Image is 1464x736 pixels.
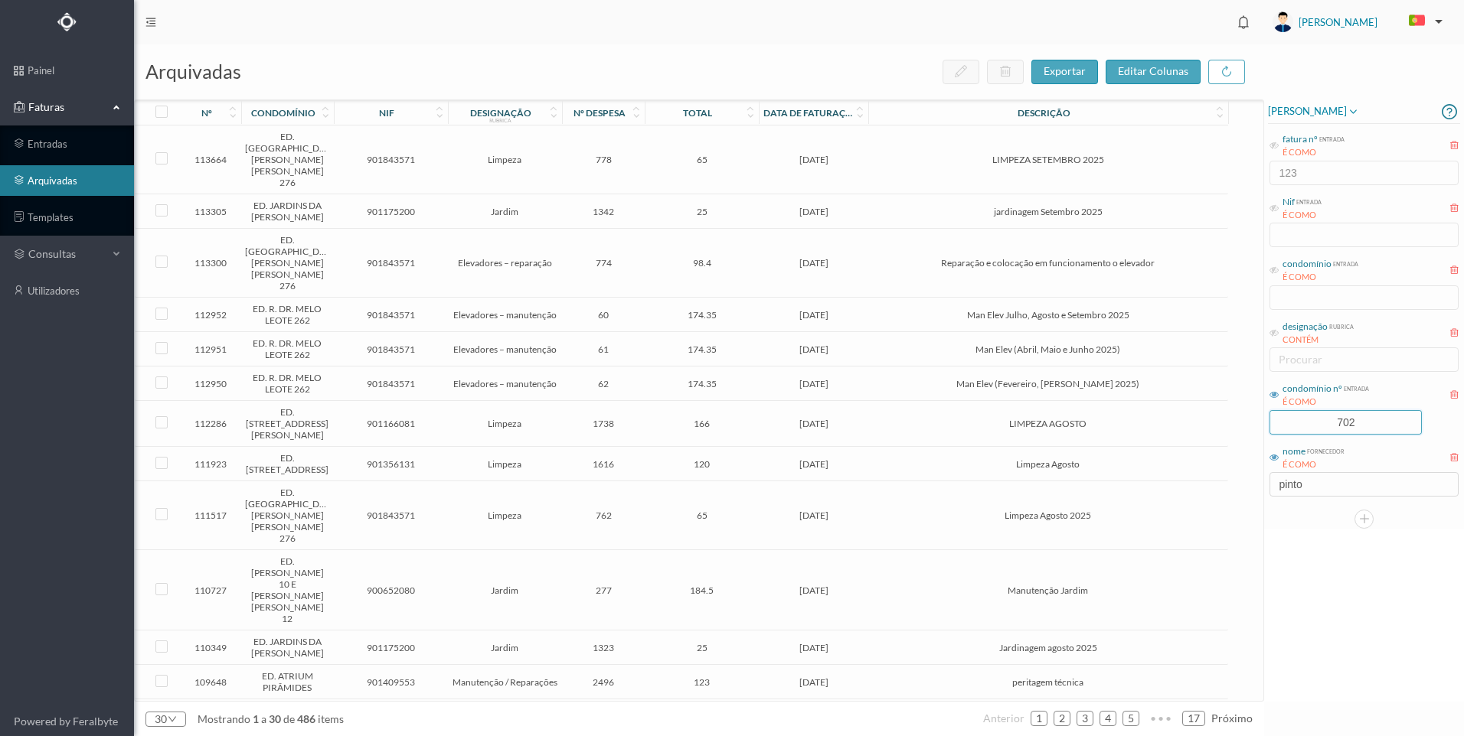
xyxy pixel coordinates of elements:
[245,452,329,475] span: ED. [STREET_ADDRESS]
[1295,195,1322,207] div: entrada
[566,309,641,321] span: 60
[763,418,864,429] span: [DATE]
[1100,711,1116,726] li: 4
[872,257,1224,269] span: Reparação e colocação em funcionamento o elevador
[470,107,531,119] div: designação
[649,344,755,355] span: 174.35
[1031,60,1098,84] button: exportar
[251,107,315,119] div: condomínio
[1145,706,1176,715] span: •••
[566,642,641,653] span: 1323
[184,257,237,269] span: 113300
[1054,707,1070,730] a: 2
[1234,12,1253,32] i: icon: bell
[261,712,266,725] span: a
[338,344,444,355] span: 901843571
[1283,445,1306,458] div: nome
[1283,396,1369,409] div: É COMO
[452,642,558,653] span: Jardim
[566,418,641,429] span: 1738
[245,200,329,223] span: ED. JARDINS DA [PERSON_NAME]
[1306,445,1345,456] div: fornecedor
[338,642,444,653] span: 901175200
[245,636,329,659] span: ED. JARDINS DA [PERSON_NAME]
[452,676,558,688] span: Manutenção / Reparações
[452,585,558,596] span: Jardim
[566,378,641,389] span: 62
[452,418,558,429] span: Limpeza
[872,206,1224,217] span: jardinagem Setembro 2025
[872,344,1224,355] span: Man Elev (Abril, Maio e Junho 2025)
[574,107,626,119] div: nº despesa
[57,12,77,31] img: Logo
[649,510,755,521] span: 65
[983,712,1024,725] span: anterior
[379,107,394,119] div: nif
[184,309,237,321] span: 112952
[1283,320,1328,334] div: designação
[1318,132,1345,144] div: entrada
[649,154,755,165] span: 65
[145,17,156,28] i: icon: menu-fold
[872,642,1224,653] span: Jardinagem agosto 2025
[1145,706,1176,731] li: Avançar 5 Páginas
[1283,271,1358,284] div: É COMO
[1077,711,1093,726] li: 3
[25,99,109,115] span: Faturas
[452,378,558,389] span: Elevadores – manutenção
[683,107,712,119] div: total
[245,303,329,326] span: ED. R. DR. MELO LEOTE 262
[649,676,755,688] span: 123
[1268,103,1359,121] span: [PERSON_NAME]
[763,309,864,321] span: [DATE]
[763,458,864,470] span: [DATE]
[649,378,755,389] span: 174.35
[184,458,237,470] span: 111923
[1283,257,1332,271] div: condomínio
[649,206,755,217] span: 25
[872,378,1224,389] span: Man Elev (Fevereiro, [PERSON_NAME] 2025)
[145,60,241,83] span: arquivadas
[283,712,295,725] span: de
[184,206,237,217] span: 113305
[1283,146,1345,159] div: É COMO
[184,418,237,429] span: 112286
[763,676,864,688] span: [DATE]
[763,585,864,596] span: [DATE]
[763,154,864,165] span: [DATE]
[649,309,755,321] span: 174.35
[1106,60,1201,84] button: editar colunas
[649,585,755,596] span: 184.5
[452,510,558,521] span: Limpeza
[1332,257,1358,269] div: entrada
[184,642,237,653] span: 110349
[452,154,558,165] span: Limpeza
[1031,711,1047,726] li: 1
[763,344,864,355] span: [DATE]
[452,206,558,217] span: Jardim
[338,458,444,470] span: 901356131
[452,344,558,355] span: Elevadores – manutenção
[1123,711,1139,726] li: 5
[1283,458,1345,471] div: É COMO
[167,715,177,724] i: icon: down
[295,712,318,725] span: 486
[1211,712,1253,725] span: próximo
[338,206,444,217] span: 901175200
[872,458,1224,470] span: Limpeza Agosto
[1328,320,1354,331] div: rubrica
[763,107,855,119] div: data de faturação
[184,510,237,521] span: 111517
[184,585,237,596] span: 110727
[1123,707,1139,730] a: 5
[184,378,237,389] span: 112950
[566,154,641,165] span: 778
[452,309,558,321] span: Elevadores – manutenção
[338,510,444,521] span: 901843571
[28,246,105,262] span: consultas
[338,378,444,389] span: 901843571
[1018,107,1070,119] div: descrição
[763,642,864,653] span: [DATE]
[266,712,283,725] span: 30
[763,378,864,389] span: [DATE]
